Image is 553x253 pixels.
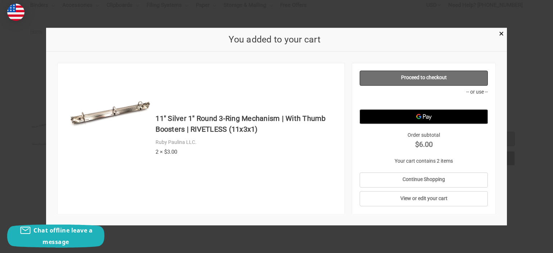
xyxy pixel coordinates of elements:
button: Google Pay [360,109,488,124]
strong: $6.00 [360,139,488,150]
h4: 11" Silver 1" Round 3-Ring Mechanism | With Thumb Boosters | RIVETLESS (11x3x1) [156,113,337,135]
img: duty and tax information for United States [7,4,24,21]
img: 11" Silver 1" Round 3-Ring Mechanism | With Thumb Boosters | RIVETLESS (11x3x1) [69,97,152,130]
div: Order subtotal [360,131,488,150]
a: Continue Shopping [360,172,488,188]
span: Chat offline leave a message [33,226,93,246]
div: 2 × $3.00 [156,148,337,156]
div: Ruby Paulina LLC. [156,139,337,146]
h2: You added to your cart [58,33,492,46]
a: Proceed to checkout [360,71,488,86]
a: View or edit your cart [360,191,488,207]
p: Your cart contains 2 items [360,157,488,165]
p: -- or use -- [360,88,488,96]
a: Close [498,30,505,37]
span: × [499,29,504,39]
button: Chat offline leave a message [7,225,104,248]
